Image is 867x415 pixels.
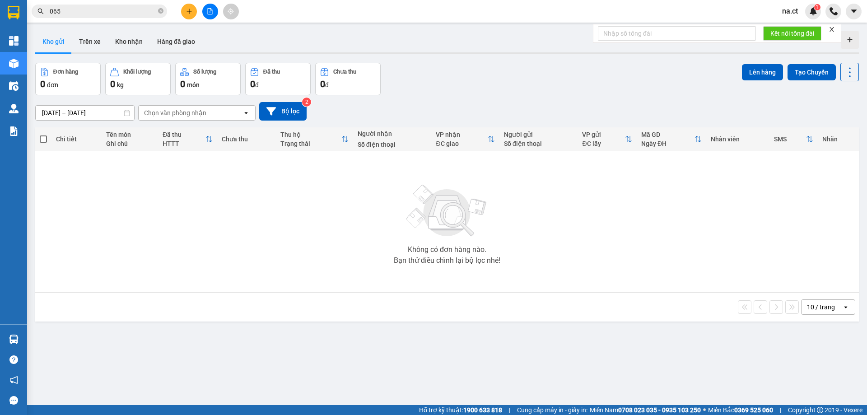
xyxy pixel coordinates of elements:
[850,7,858,15] span: caret-down
[9,36,19,46] img: dashboard-icon
[276,127,353,151] th: Toggle SortBy
[110,79,115,89] span: 0
[280,131,341,138] div: Thu hộ
[9,59,19,68] img: warehouse-icon
[598,26,756,41] input: Nhập số tổng đài
[9,376,18,384] span: notification
[358,130,427,137] div: Người nhận
[814,4,820,10] sup: 1
[590,405,701,415] span: Miền Nam
[228,8,234,14] span: aim
[320,79,325,89] span: 0
[419,405,502,415] span: Hỗ trợ kỹ thuật:
[817,407,823,413] span: copyright
[144,108,206,117] div: Chọn văn phòng nhận
[250,79,255,89] span: 0
[769,127,818,151] th: Toggle SortBy
[181,4,197,19] button: plus
[742,64,783,80] button: Lên hàng
[637,127,706,151] th: Toggle SortBy
[259,102,307,121] button: Bộ lọc
[163,131,205,138] div: Đã thu
[108,31,150,52] button: Kho nhận
[175,63,241,95] button: Số lượng0món
[158,7,163,16] span: close-circle
[734,406,773,414] strong: 0369 525 060
[37,8,44,14] span: search
[436,131,488,138] div: VP nhận
[770,28,814,38] span: Kết nối tổng đài
[245,63,311,95] button: Đã thu0đ
[333,69,356,75] div: Chưa thu
[842,303,849,311] svg: open
[816,4,819,10] span: 1
[841,31,859,49] div: Tạo kho hàng mới
[641,140,695,147] div: Ngày ĐH
[280,140,341,147] div: Trạng thái
[807,303,835,312] div: 10 / trang
[703,408,706,412] span: ⚪️
[123,69,151,75] div: Khối lượng
[180,79,185,89] span: 0
[618,406,701,414] strong: 0708 023 035 - 0935 103 250
[463,406,502,414] strong: 1900 633 818
[56,135,97,143] div: Chi tiết
[708,405,773,415] span: Miền Bắc
[106,140,154,147] div: Ghi chú
[774,135,806,143] div: SMS
[780,405,781,415] span: |
[193,69,216,75] div: Số lượng
[402,179,492,242] img: svg+xml;base64,PHN2ZyBjbGFzcz0ibGlzdC1wbHVnX19zdmciIHhtbG5zPSJodHRwOi8vd3d3LnczLm9yZy8yMDAwL3N2Zy...
[394,257,500,264] div: Bạn thử điều chỉnh lại bộ lọc nhé!
[53,69,78,75] div: Đơn hàng
[36,106,134,120] input: Select a date range.
[578,127,636,151] th: Toggle SortBy
[263,69,280,75] div: Đã thu
[809,7,817,15] img: icon-new-feature
[47,81,58,89] span: đơn
[9,396,18,405] span: message
[829,26,835,33] span: close
[163,140,205,147] div: HTTT
[763,26,821,41] button: Kết nối tổng đài
[509,405,510,415] span: |
[408,246,486,253] div: Không có đơn hàng nào.
[641,131,695,138] div: Mã GD
[830,7,838,15] img: phone-icon
[158,127,217,151] th: Toggle SortBy
[255,81,259,89] span: đ
[582,140,625,147] div: ĐC lấy
[40,79,45,89] span: 0
[207,8,213,14] span: file-add
[35,31,72,52] button: Kho gửi
[775,5,805,17] span: na.ct
[150,31,202,52] button: Hàng đã giao
[9,126,19,136] img: solution-icon
[582,131,625,138] div: VP gửi
[223,4,239,19] button: aim
[186,8,192,14] span: plus
[106,131,154,138] div: Tên món
[302,98,311,107] sup: 2
[9,355,18,364] span: question-circle
[8,6,19,19] img: logo-vxr
[187,81,200,89] span: món
[158,8,163,14] span: close-circle
[9,81,19,91] img: warehouse-icon
[822,135,854,143] div: Nhãn
[117,81,124,89] span: kg
[315,63,381,95] button: Chưa thu0đ
[846,4,862,19] button: caret-down
[504,131,573,138] div: Người gửi
[325,81,329,89] span: đ
[105,63,171,95] button: Khối lượng0kg
[35,63,101,95] button: Đơn hàng0đơn
[9,335,19,344] img: warehouse-icon
[711,135,765,143] div: Nhân viên
[72,31,108,52] button: Trên xe
[222,135,271,143] div: Chưa thu
[788,64,836,80] button: Tạo Chuyến
[242,109,250,117] svg: open
[9,104,19,113] img: warehouse-icon
[431,127,499,151] th: Toggle SortBy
